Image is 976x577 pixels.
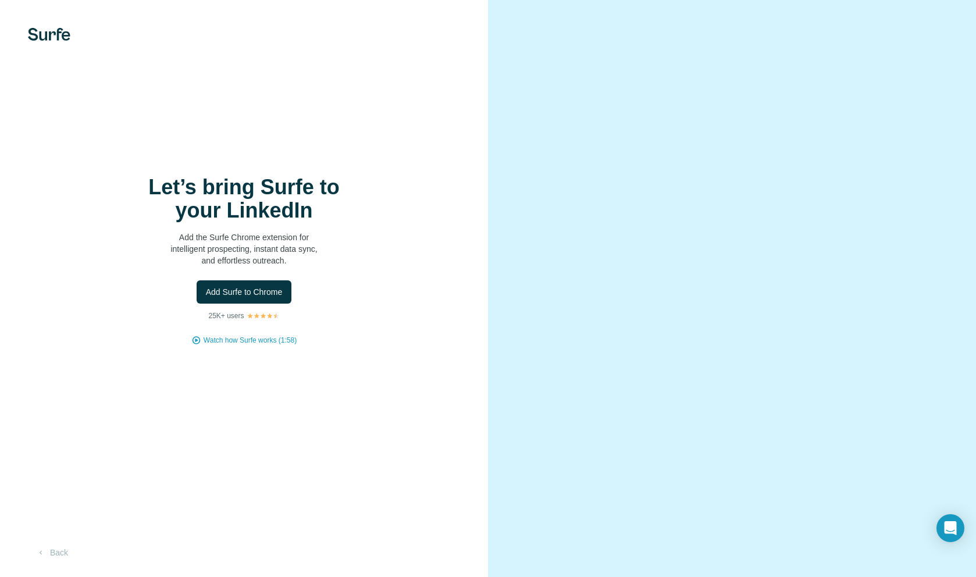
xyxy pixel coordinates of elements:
[128,231,361,266] p: Add the Surfe Chrome extension for intelligent prospecting, instant data sync, and effortless out...
[28,542,76,563] button: Back
[28,28,70,41] img: Surfe's logo
[247,312,280,319] img: Rating Stars
[208,311,244,321] p: 25K+ users
[128,176,361,222] h1: Let’s bring Surfe to your LinkedIn
[204,335,297,346] button: Watch how Surfe works (1:58)
[936,514,964,542] div: Open Intercom Messenger
[197,280,292,304] button: Add Surfe to Chrome
[206,286,283,298] span: Add Surfe to Chrome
